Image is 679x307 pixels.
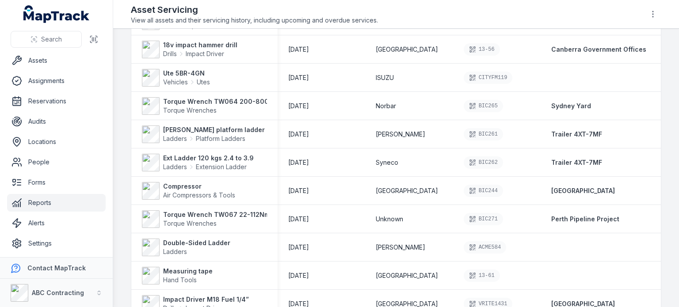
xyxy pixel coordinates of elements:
[288,130,309,138] span: [DATE]
[7,92,106,110] a: Reservations
[163,248,187,255] span: Ladders
[7,52,106,69] a: Assets
[163,49,177,58] span: Drills
[7,153,106,171] a: People
[163,97,279,106] strong: Torque Wrench TW064 200-800Nm
[551,159,602,166] span: Trailer 4XT-7MF
[464,156,503,169] div: BIC262
[288,187,309,194] span: [DATE]
[288,215,309,223] span: [DATE]
[464,100,503,112] div: BIC265
[163,163,187,171] span: Ladders
[142,210,270,228] a: Torque Wrench TW067 22-112NmTorque Wrenches
[551,102,591,110] a: Sydney Yard
[288,45,309,54] time: 5/30/2025, 11:00:00 PM
[142,267,213,284] a: Measuring tapeHand Tools
[7,174,106,191] a: Forms
[464,213,503,225] div: BIC271
[142,97,279,115] a: Torque Wrench TW064 200-800NmTorque Wrenches
[163,210,270,219] strong: Torque Wrench TW067 22-112Nm
[7,72,106,90] a: Assignments
[551,158,602,167] a: Trailer 4XT-7MF
[163,69,210,78] strong: Ute 5BR-4GN
[376,130,425,139] span: [PERSON_NAME]
[551,130,602,139] a: Trailer 4XT-7MF
[142,182,235,200] a: CompressorAir Compressors & Tools
[163,106,217,114] span: Torque Wrenches
[464,269,500,282] div: 13-61
[142,239,230,256] a: Double-Sided LadderLadders
[288,102,309,110] time: 2/26/2025, 7:00:00 AM
[131,4,378,16] h2: Asset Servicing
[288,74,309,81] span: [DATE]
[163,154,254,163] strong: Ext Ladder 120 kgs 2.4 to 3.9
[196,163,247,171] span: Extension Ladder
[163,41,237,49] strong: 18v impact hammer drill
[163,295,249,304] strong: Impact Driver M18 Fuel 1/4”
[288,272,309,279] span: [DATE]
[376,243,425,252] span: [PERSON_NAME]
[41,35,62,44] span: Search
[551,45,646,53] span: Canberra Government Offices
[163,78,188,87] span: Vehicles
[464,72,513,84] div: CITYFM119
[464,128,503,140] div: BIC261
[7,133,106,151] a: Locations
[196,134,245,143] span: Platform Ladders
[163,191,235,199] span: Air Compressors & Tools
[376,73,394,82] span: ISUZU
[376,45,438,54] span: [GEOGRAPHIC_DATA]
[376,271,438,280] span: [GEOGRAPHIC_DATA]
[551,215,619,224] a: Perth Pipeline Project
[288,186,309,195] time: 2/21/2025, 7:00:00 AM
[288,215,309,224] time: 2/13/2025, 7:00:00 AM
[551,102,591,110] span: Sydney Yard
[163,125,265,134] strong: [PERSON_NAME] platform ladder
[551,186,615,195] a: [GEOGRAPHIC_DATA]
[7,194,106,212] a: Reports
[163,220,217,227] span: Torque Wrenches
[142,41,237,58] a: 18v impact hammer drillDrillsImpact Driver
[186,49,224,58] span: Impact Driver
[163,239,230,247] strong: Double-Sided Ladder
[464,43,500,56] div: 13-56
[32,289,84,296] strong: ABC Contracting
[288,73,309,82] time: 7/21/2025, 8:00:00 AM
[551,215,619,223] span: Perth Pipeline Project
[197,78,210,87] span: Utes
[131,16,378,25] span: View all assets and their servicing history, including upcoming and overdue services.
[464,185,503,197] div: BIC244
[11,31,82,48] button: Search
[288,243,309,252] time: 2/28/2025, 7:00:00 AM
[376,186,438,195] span: [GEOGRAPHIC_DATA]
[7,113,106,130] a: Audits
[7,235,106,252] a: Settings
[142,125,265,143] a: [PERSON_NAME] platform ladderLaddersPlatform Ladders
[288,159,309,166] span: [DATE]
[163,134,187,143] span: Ladders
[7,214,106,232] a: Alerts
[464,241,506,254] div: ACME584
[288,130,309,139] time: 2/25/2025, 7:00:00 AM
[376,215,403,224] span: Unknown
[27,264,86,272] strong: Contact MapTrack
[288,45,309,53] span: [DATE]
[288,102,309,110] span: [DATE]
[163,276,197,284] span: Hand Tools
[288,243,309,251] span: [DATE]
[551,130,602,138] span: Trailer 4XT-7MF
[376,158,398,167] span: Syneco
[163,182,235,191] strong: Compressor
[551,45,646,54] a: Canberra Government Offices
[142,69,210,87] a: Ute 5BR-4GNVehiclesUtes
[376,102,396,110] span: Norbar
[23,5,90,23] a: MapTrack
[288,158,309,167] time: 2/15/2025, 7:00:00 AM
[142,154,254,171] a: Ext Ladder 120 kgs 2.4 to 3.9LaddersExtension Ladder
[288,271,309,280] time: 7/30/2025, 11:00:00 PM
[163,267,213,276] strong: Measuring tape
